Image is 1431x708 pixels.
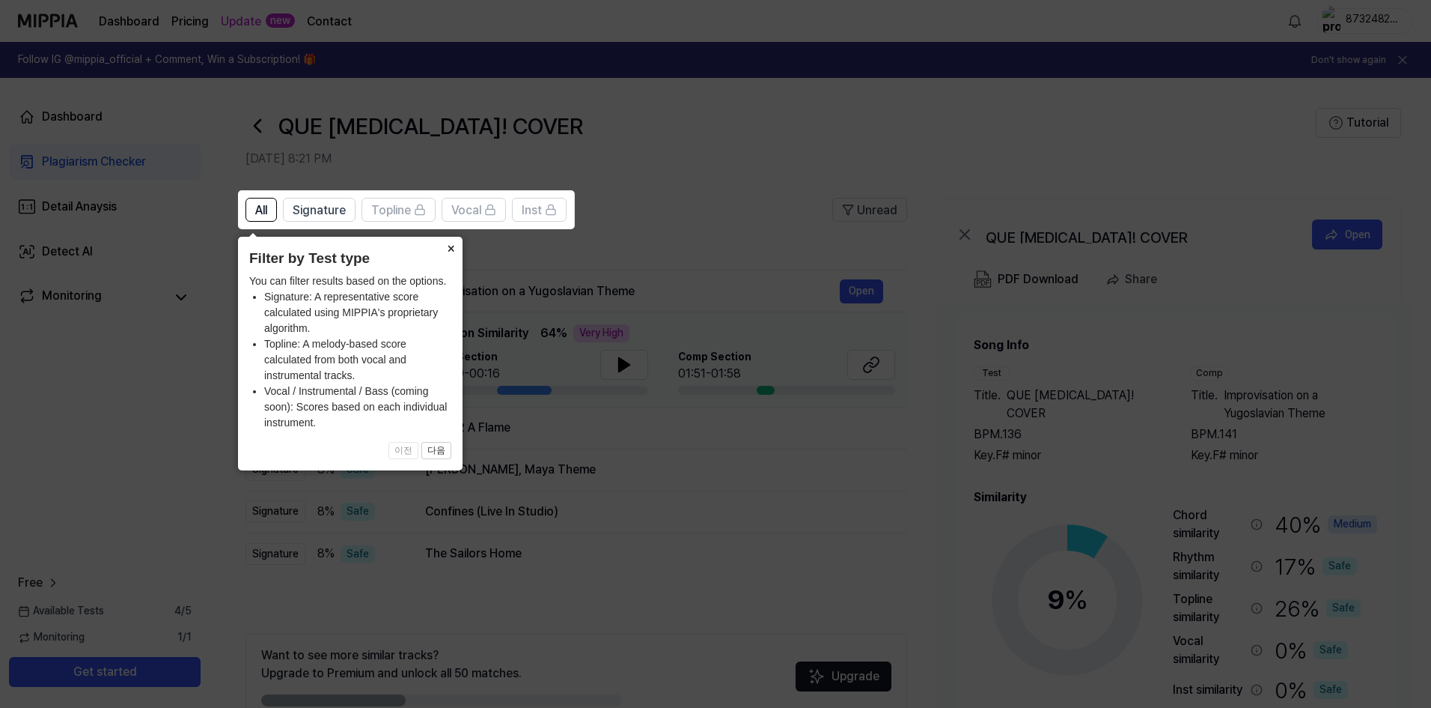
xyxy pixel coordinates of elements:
header: Filter by Test type [249,248,451,270]
button: Topline [361,198,436,222]
button: Inst [512,198,567,222]
button: All [245,198,277,222]
div: You can filter results based on the options. [249,273,451,431]
span: Signature [293,202,346,220]
li: Topline: A melody-based score calculated from both vocal and instrumental tracks. [264,336,451,384]
span: All [255,202,267,220]
button: Vocal [442,198,506,222]
button: 다음 [421,442,451,460]
span: Vocal [451,202,481,220]
button: Close [439,237,463,258]
span: Topline [371,202,411,220]
li: Signature: A representative score calculated using MIPPIA's proprietary algorithm. [264,289,451,336]
span: Inst [522,202,542,220]
li: Vocal / Instrumental / Bass (coming soon): Scores based on each individual instrument. [264,384,451,431]
button: Signature [283,198,356,222]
